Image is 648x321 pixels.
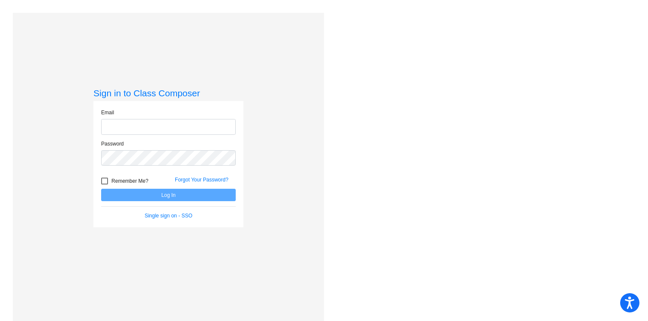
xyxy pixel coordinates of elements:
h3: Sign in to Class Composer [93,88,243,98]
a: Forgot Your Password? [175,177,228,183]
a: Single sign on - SSO [144,213,192,219]
button: Log In [101,189,236,201]
span: Remember Me? [111,176,148,186]
label: Password [101,140,124,148]
label: Email [101,109,114,116]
